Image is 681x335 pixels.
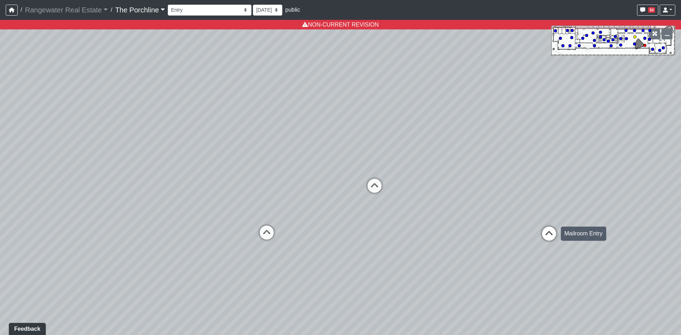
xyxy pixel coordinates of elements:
span: / [108,3,115,17]
span: public [285,7,300,13]
span: / [18,3,25,17]
a: The Porchline [115,3,165,17]
button: 50 [637,5,658,16]
span: 50 [648,7,655,13]
a: NON-CURRENT REVISION [302,22,379,28]
a: Rangewater Real Estate [25,3,108,17]
iframe: Ybug feedback widget [5,321,47,335]
div: Mailroom Entry [561,227,606,241]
